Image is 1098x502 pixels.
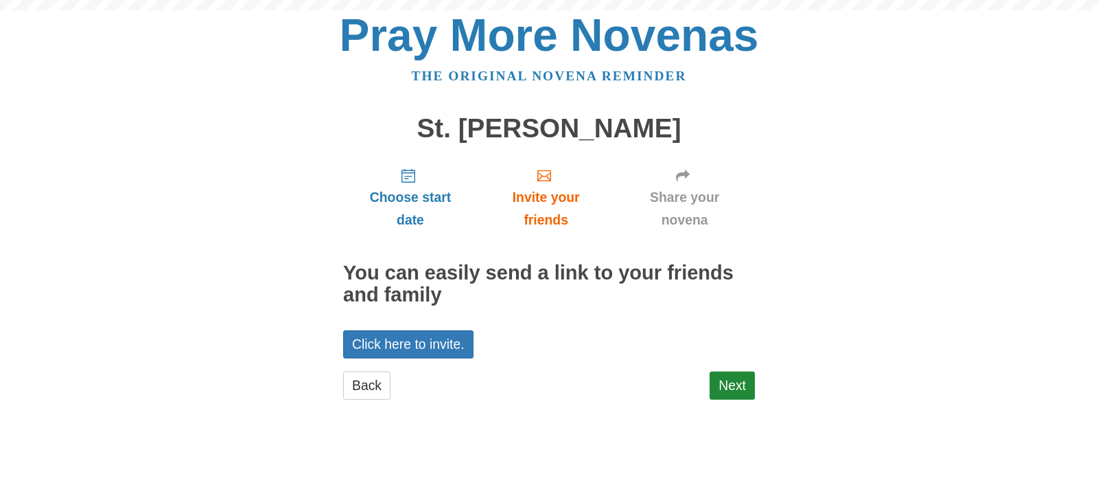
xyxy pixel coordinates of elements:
[412,69,687,83] a: The original novena reminder
[491,186,600,231] span: Invite your friends
[343,330,474,358] a: Click here to invite.
[710,372,755,400] a: Next
[343,114,755,144] h1: St. [PERSON_NAME]
[343,157,478,238] a: Choose start date
[357,186,464,231] span: Choose start date
[340,10,759,60] a: Pray More Novenas
[614,157,755,238] a: Share your novena
[478,157,614,238] a: Invite your friends
[343,262,755,306] h2: You can easily send a link to your friends and family
[628,186,741,231] span: Share your novena
[343,372,390,400] a: Back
